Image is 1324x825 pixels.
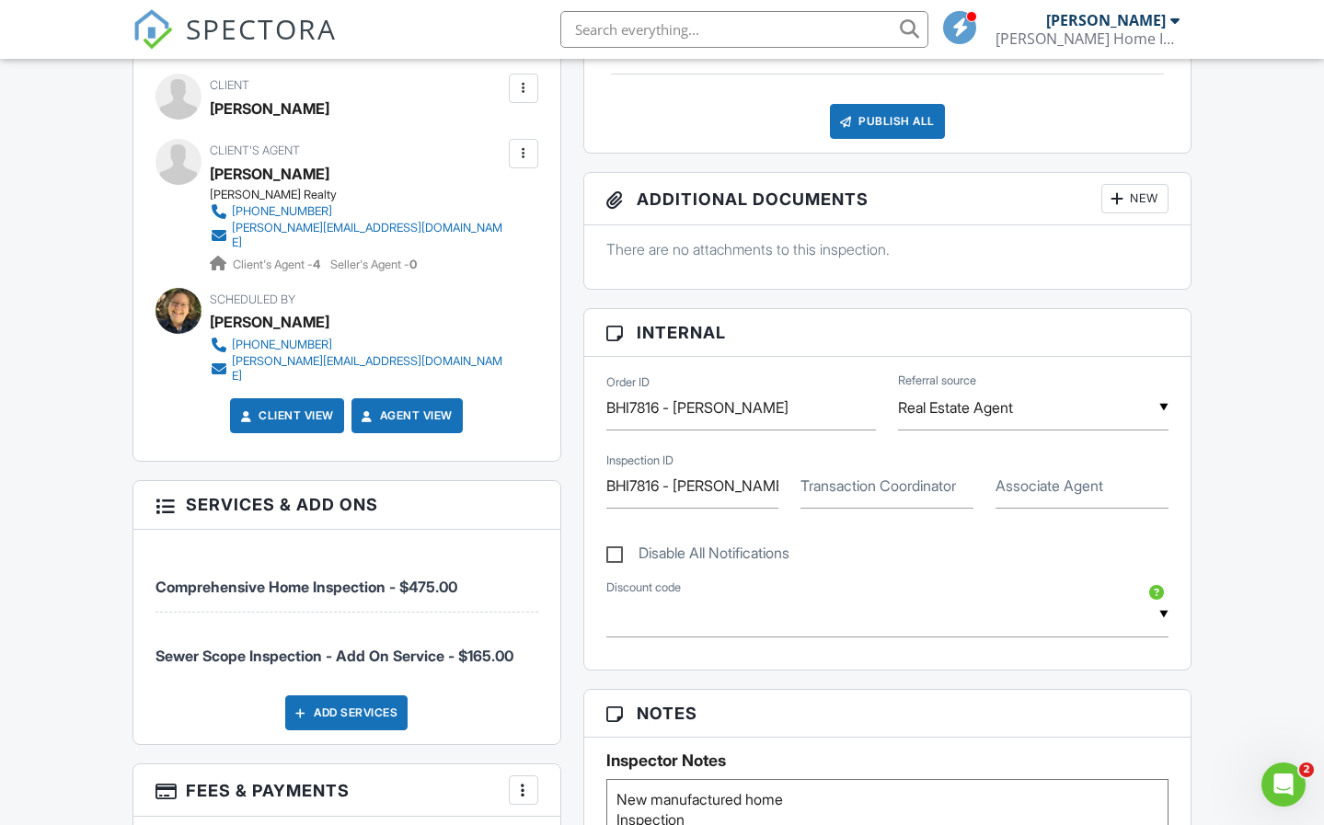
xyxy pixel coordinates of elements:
label: Referral source [898,372,976,389]
input: Transaction Coordinator [800,464,973,509]
span: Scheduled By [210,292,295,306]
a: [PERSON_NAME][EMAIL_ADDRESS][DOMAIN_NAME] [210,354,504,384]
h5: Inspector Notes [606,751,1169,770]
span: Comprehensive Home Inspection - $475.00 [155,578,457,596]
a: [PHONE_NUMBER] [210,336,504,354]
div: [PHONE_NUMBER] [232,338,332,352]
span: Client's Agent [210,143,300,157]
a: [PHONE_NUMBER] [210,202,504,221]
li: Service: Comprehensive Home Inspection [155,544,538,613]
h3: Internal [584,309,1192,357]
li: Service: Sewer Scope Inspection - Add On Service [155,613,538,681]
strong: 4 [313,258,320,271]
span: Client [210,78,249,92]
span: Sewer Scope Inspection - Add On Service - $165.00 [155,647,513,665]
span: 2 [1299,762,1314,777]
iframe: Intercom live chat [1261,762,1306,807]
div: New [1101,184,1169,213]
div: [PERSON_NAME] [1046,11,1166,29]
input: Inspection ID [606,464,779,509]
label: Transaction Coordinator [800,476,956,496]
h3: Fees & Payments [133,764,560,817]
input: Search everything... [560,11,928,48]
strong: 0 [409,258,417,271]
div: [PERSON_NAME][EMAIL_ADDRESS][DOMAIN_NAME] [232,354,504,384]
div: [PERSON_NAME] [210,308,329,336]
div: [PERSON_NAME] [210,95,329,122]
div: Add Services [285,695,408,730]
div: [PERSON_NAME] [210,160,329,188]
h3: Notes [584,690,1192,738]
a: SPECTORA [132,25,337,63]
a: Client View [236,407,334,425]
label: Disable All Notifications [606,544,789,567]
p: There are no attachments to this inspection. [606,239,1169,259]
a: Agent View [358,407,453,425]
div: [PHONE_NUMBER] [232,204,332,219]
label: Discount code [606,579,681,596]
img: The Best Home Inspection Software - Spectora [132,9,173,50]
label: Inspection ID [606,452,674,468]
span: Seller's Agent - [330,258,417,271]
span: SPECTORA [186,9,337,48]
h3: Services & Add ons [133,481,560,529]
div: Publish All [830,104,945,139]
div: [PERSON_NAME] Realty [210,188,519,202]
span: Client's Agent - [233,258,323,271]
div: Bennett Home Inspections LLC [996,29,1180,48]
div: [PERSON_NAME][EMAIL_ADDRESS][DOMAIN_NAME] [232,221,504,250]
label: Order ID [606,373,650,390]
h3: Additional Documents [584,173,1192,225]
a: [PERSON_NAME][EMAIL_ADDRESS][DOMAIN_NAME] [210,221,504,250]
label: Associate Agent [996,476,1103,496]
input: Associate Agent [996,464,1169,509]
